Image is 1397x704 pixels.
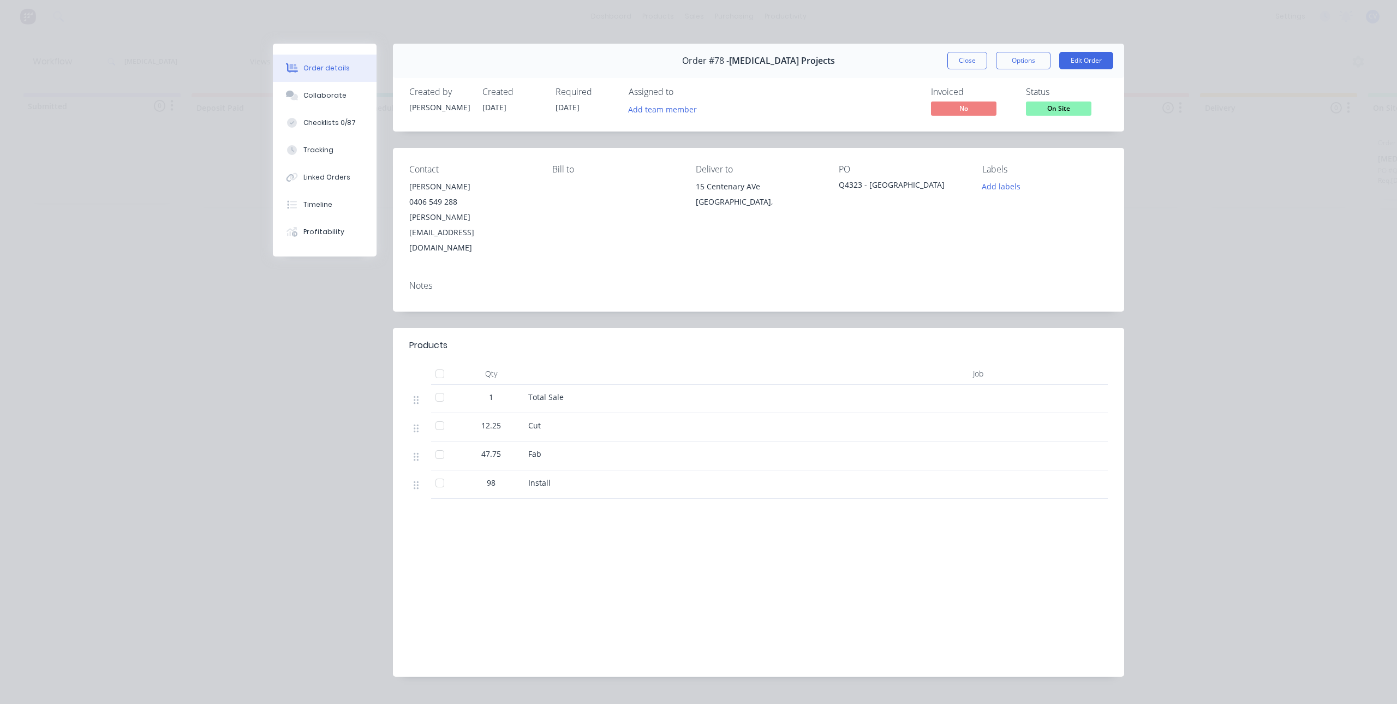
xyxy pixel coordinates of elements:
div: Required [556,87,616,97]
div: [PERSON_NAME] [409,102,469,113]
button: Add labels [976,179,1026,194]
span: [DATE] [482,102,506,112]
span: No [931,102,996,115]
div: Profitability [303,227,344,237]
div: Timeline [303,200,332,210]
button: Timeline [273,191,377,218]
button: Add team member [629,102,703,116]
span: Fab [528,449,541,459]
span: 98 [487,477,495,488]
span: [DATE] [556,102,580,112]
button: Order details [273,55,377,82]
div: Assigned to [629,87,738,97]
button: On Site [1026,102,1091,118]
span: 47.75 [481,448,501,460]
button: Checklists 0/87 [273,109,377,136]
div: Linked Orders [303,172,350,182]
div: [PERSON_NAME][EMAIL_ADDRESS][DOMAIN_NAME] [409,210,535,255]
div: 15 Centenary AVe [696,179,821,194]
span: [MEDICAL_DATA] Projects [729,56,835,66]
span: On Site [1026,102,1091,115]
button: Tracking [273,136,377,164]
div: [GEOGRAPHIC_DATA], [696,194,821,210]
div: 0406 549 288 [409,194,535,210]
button: Options [996,52,1050,69]
span: Cut [528,420,541,431]
span: Install [528,478,551,488]
div: Deliver to [696,164,821,175]
button: Edit Order [1059,52,1113,69]
button: Collaborate [273,82,377,109]
div: Labels [982,164,1108,175]
div: Status [1026,87,1108,97]
span: Order #78 - [682,56,729,66]
div: Qty [458,363,524,385]
button: Profitability [273,218,377,246]
span: 12.25 [481,420,501,431]
div: Products [409,339,447,352]
button: Linked Orders [273,164,377,191]
div: [PERSON_NAME] [409,179,535,194]
div: [PERSON_NAME]0406 549 288[PERSON_NAME][EMAIL_ADDRESS][DOMAIN_NAME] [409,179,535,255]
button: Close [947,52,987,69]
div: PO [839,164,964,175]
div: Bill to [552,164,678,175]
span: 1 [489,391,493,403]
div: Notes [409,281,1108,291]
div: Checklists 0/87 [303,118,356,128]
div: Q4323 - [GEOGRAPHIC_DATA] [839,179,964,194]
div: Contact [409,164,535,175]
span: Total Sale [528,392,564,402]
div: Created by [409,87,469,97]
div: Collaborate [303,91,347,100]
button: Add team member [623,102,703,116]
div: Invoiced [931,87,1013,97]
div: Tracking [303,145,333,155]
div: 15 Centenary AVe[GEOGRAPHIC_DATA], [696,179,821,214]
div: Created [482,87,542,97]
div: Job [906,363,988,385]
div: Order details [303,63,350,73]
